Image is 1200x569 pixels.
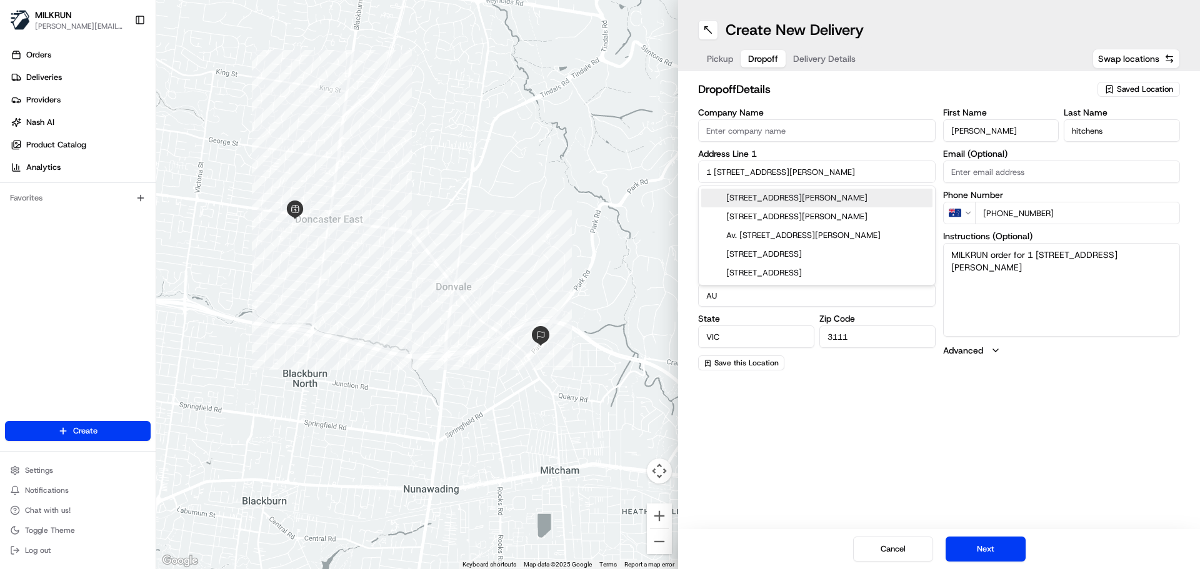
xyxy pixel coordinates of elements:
[975,202,1181,224] input: Enter phone number
[943,108,1059,117] label: First Name
[524,561,592,568] span: Map data ©2025 Google
[698,186,936,285] div: Suggestions
[647,458,672,483] button: Map camera controls
[5,502,151,519] button: Chat with us!
[698,284,936,307] input: Enter country
[698,355,784,370] button: Save this Location
[624,561,674,568] a: Report a map error
[1064,119,1180,142] input: Enter last name
[25,545,51,555] span: Log out
[1064,108,1180,117] label: Last Name
[5,482,151,499] button: Notifications
[698,81,1090,98] h2: dropoff Details
[701,207,932,226] div: [STREET_ADDRESS][PERSON_NAME]
[26,94,61,106] span: Providers
[698,161,936,183] input: Enter address
[73,425,97,437] span: Create
[1092,49,1180,69] button: Swap locations
[462,560,516,569] button: Keyboard shortcuts
[159,553,201,569] a: Open this area in Google Maps (opens a new window)
[819,314,936,323] label: Zip Code
[726,20,864,40] h1: Create New Delivery
[25,525,75,535] span: Toggle Theme
[5,421,151,441] button: Create
[599,561,617,568] a: Terms (opens in new tab)
[853,537,933,562] button: Cancel
[943,344,983,357] label: Advanced
[943,344,1181,357] button: Advanced
[5,542,151,559] button: Log out
[1097,81,1180,98] button: Saved Location
[793,52,856,65] span: Delivery Details
[714,358,779,368] span: Save this Location
[701,226,932,245] div: Av. [STREET_ADDRESS][PERSON_NAME]
[5,522,151,539] button: Toggle Theme
[647,529,672,554] button: Zoom out
[5,90,156,110] a: Providers
[35,9,72,21] button: MILKRUN
[701,264,932,282] div: [STREET_ADDRESS]
[5,45,156,65] a: Orders
[5,135,156,155] a: Product Catalog
[707,52,733,65] span: Pickup
[25,485,69,495] span: Notifications
[10,10,30,30] img: MILKRUN
[5,462,151,479] button: Settings
[943,161,1181,183] input: Enter email address
[5,112,156,132] a: Nash AI
[943,232,1181,240] label: Instructions (Optional)
[943,149,1181,158] label: Email (Optional)
[946,537,1026,562] button: Next
[1098,52,1159,65] span: Swap locations
[26,162,61,173] span: Analytics
[25,465,53,475] span: Settings
[943,119,1059,142] input: Enter first name
[5,5,129,35] button: MILKRUNMILKRUN[PERSON_NAME][EMAIL_ADDRESS][DOMAIN_NAME]
[5,188,151,208] div: Favorites
[698,108,936,117] label: Company Name
[647,503,672,528] button: Zoom in
[159,553,201,569] img: Google
[698,314,814,323] label: State
[698,325,814,348] input: Enter state
[943,243,1181,337] textarea: MILKRUN order for 1 [STREET_ADDRESS][PERSON_NAME]
[819,325,936,348] input: Enter zip code
[26,117,54,128] span: Nash AI
[26,72,62,83] span: Deliveries
[35,21,124,31] button: [PERSON_NAME][EMAIL_ADDRESS][DOMAIN_NAME]
[943,190,1181,199] label: Phone Number
[1117,84,1173,95] span: Saved Location
[25,505,71,515] span: Chat with us!
[748,52,778,65] span: Dropoff
[26,49,51,61] span: Orders
[698,119,936,142] input: Enter company name
[698,149,936,158] label: Address Line 1
[5,67,156,87] a: Deliveries
[5,157,156,177] a: Analytics
[26,139,86,151] span: Product Catalog
[701,245,932,264] div: [STREET_ADDRESS]
[701,189,932,207] div: [STREET_ADDRESS][PERSON_NAME]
